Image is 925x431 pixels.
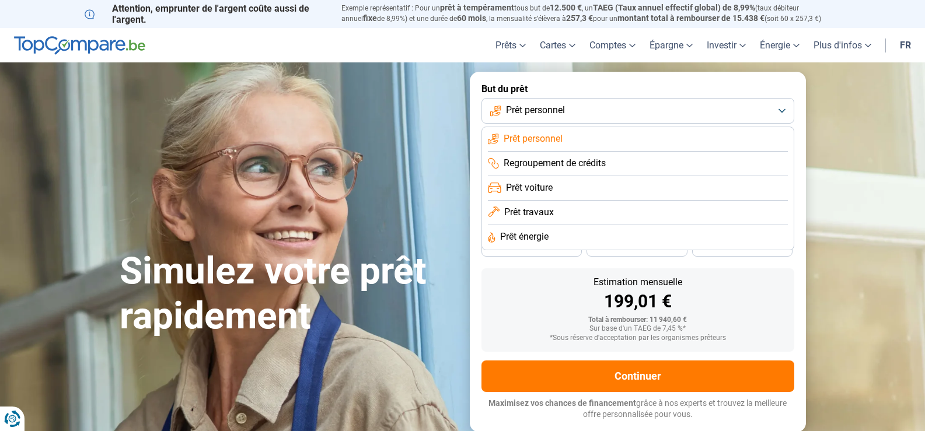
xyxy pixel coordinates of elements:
[481,83,794,94] label: But du prêt
[440,3,514,12] span: prêt à tempérament
[491,316,785,324] div: Total à rembourser: 11 940,60 €
[457,13,486,23] span: 60 mois
[550,3,582,12] span: 12.500 €
[500,230,549,243] span: Prêt énergie
[14,36,145,55] img: TopCompare
[753,28,807,62] a: Énergie
[491,334,785,342] div: *Sous réserve d'acceptation par les organismes prêteurs
[504,157,606,170] span: Regroupement de crédits
[643,28,700,62] a: Épargne
[566,13,593,23] span: 257,3 €
[504,206,554,219] span: Prêt travaux
[504,132,563,145] span: Prêt personnel
[488,28,533,62] a: Prêts
[481,398,794,421] p: grâce à nos experts et trouvez la meilleure offre personnalisée pour vous.
[120,249,456,339] h1: Simulez votre prêt rapidement
[533,28,582,62] a: Cartes
[519,244,544,251] span: 36 mois
[491,278,785,287] div: Estimation mensuelle
[624,244,650,251] span: 30 mois
[363,13,377,23] span: fixe
[582,28,643,62] a: Comptes
[893,28,918,62] a: fr
[85,3,327,25] p: Attention, emprunter de l'argent coûte aussi de l'argent.
[807,28,878,62] a: Plus d'infos
[491,325,785,333] div: Sur base d'un TAEG de 7,45 %*
[729,244,755,251] span: 24 mois
[593,3,755,12] span: TAEG (Taux annuel effectif global) de 8,99%
[341,3,841,24] p: Exemple représentatif : Pour un tous but de , un (taux débiteur annuel de 8,99%) et une durée de ...
[617,13,765,23] span: montant total à rembourser de 15.438 €
[506,104,565,117] span: Prêt personnel
[491,293,785,310] div: 199,01 €
[481,98,794,124] button: Prêt personnel
[700,28,753,62] a: Investir
[488,398,636,408] span: Maximisez vos chances de financement
[506,181,553,194] span: Prêt voiture
[481,360,794,392] button: Continuer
